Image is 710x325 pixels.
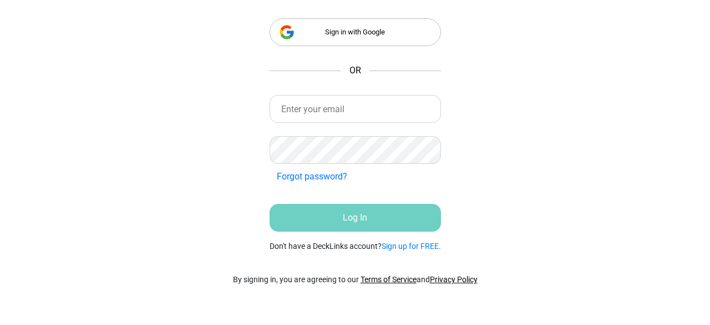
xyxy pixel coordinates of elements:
span: OR [349,64,361,77]
a: Terms of Service [361,275,417,284]
div: Sign in with Google [270,18,441,46]
p: By signing in, you are agreeing to our and [233,274,478,286]
a: Sign up for FREE. [382,242,441,251]
button: Log In [270,204,441,232]
small: Don't have a DeckLinks account? [270,241,441,252]
input: Enter your email [270,95,441,123]
button: Forgot password? [270,166,354,187]
a: Privacy Policy [430,275,478,284]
